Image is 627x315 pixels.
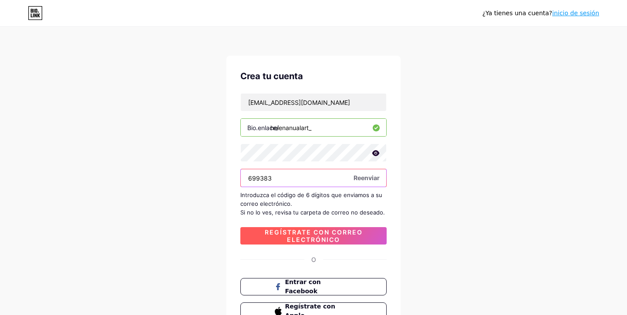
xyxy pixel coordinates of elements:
[482,9,599,18] div: ¿Ya tienes una cuenta?
[240,227,387,245] button: REGÍSTRATE CON CORREO ELECTRÓNICO
[241,119,386,136] input: Usuario
[240,191,387,217] div: Introduzca el código de 6 dígitos que enviamos a su correo electrónico. Si no lo ves, revisa tu c...
[240,70,387,83] div: Crea tu cuenta
[311,255,316,264] div: O
[241,169,386,187] input: Pegar código de inicio de sesión
[354,173,380,182] span: Reenviar
[240,278,387,295] button: Entrar con Facebook
[552,10,599,17] a: inicio de sesión
[240,228,387,243] span: REGÍSTRATE CON CORREO ELECTRÓNICO
[285,278,353,296] span: Entrar con Facebook
[241,94,386,111] input: CORREO ELECTRÓNICO
[247,123,279,132] div: Bio.enlace/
